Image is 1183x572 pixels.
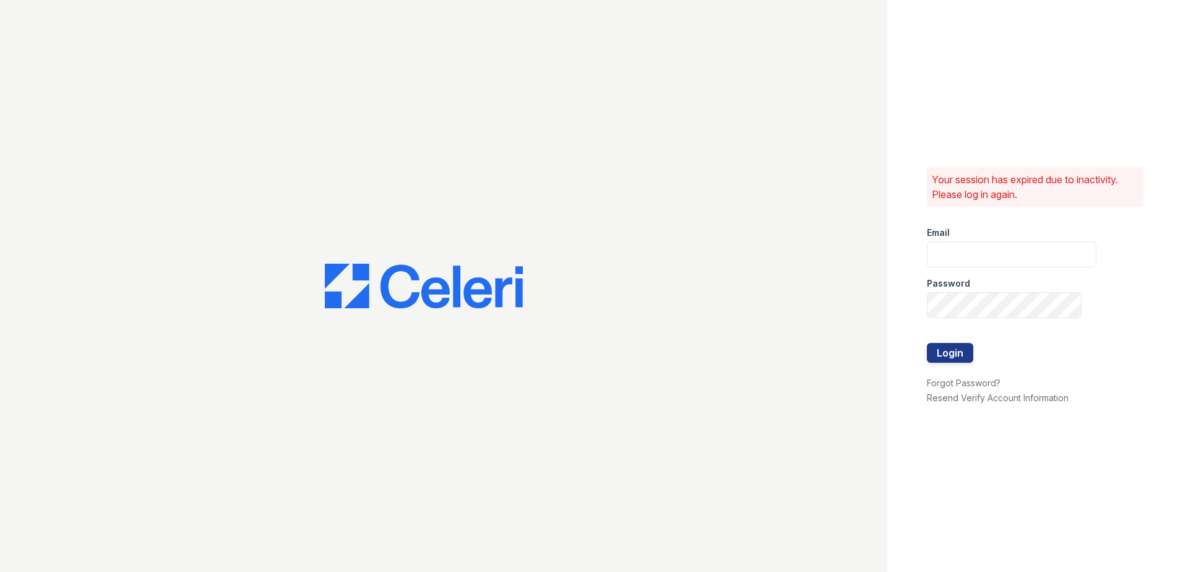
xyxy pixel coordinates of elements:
[932,172,1138,202] p: Your session has expired due to inactivity. Please log in again.
[927,227,950,239] label: Email
[927,277,970,290] label: Password
[927,392,1069,403] a: Resend Verify Account Information
[927,378,1000,388] a: Forgot Password?
[325,264,523,308] img: CE_Logo_Blue-a8612792a0a2168367f1c8372b55b34899dd931a85d93a1a3d3e32e68fde9ad4.png
[927,343,973,363] button: Login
